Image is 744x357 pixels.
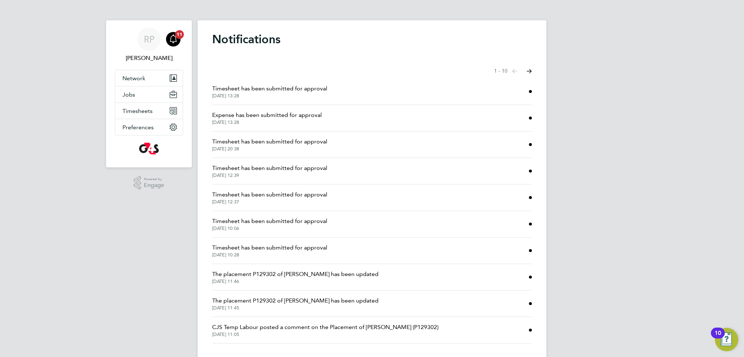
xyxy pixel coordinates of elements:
span: Timesheets [122,107,153,114]
a: Go to home page [115,143,183,154]
span: Network [122,75,145,82]
span: [DATE] 12:39 [212,173,327,178]
button: Jobs [115,86,183,102]
h1: Notifications [212,32,532,46]
a: Timesheet has been submitted for approval[DATE] 10:28 [212,243,327,258]
button: Network [115,70,183,86]
span: Timesheet has been submitted for approval [212,217,327,226]
div: 10 [715,333,721,342]
span: Timesheet has been submitted for approval [212,243,327,252]
a: The placement P129302 of [PERSON_NAME] has been updated[DATE] 11:45 [212,296,379,311]
span: Engage [144,182,164,188]
span: 11 [175,30,184,39]
span: [DATE] 20:38 [212,146,327,152]
span: Russell Parker [115,54,183,62]
a: Timesheet has been submitted for approval[DATE] 12:37 [212,190,327,205]
span: The placement P129302 of [PERSON_NAME] has been updated [212,296,379,305]
nav: Select page of notifications list [494,64,532,78]
a: Timesheet has been submitted for approval[DATE] 13:28 [212,84,327,99]
span: Timesheet has been submitted for approval [212,84,327,93]
a: 11 [166,28,181,51]
span: [DATE] 13:28 [212,93,327,99]
span: [DATE] 10:06 [212,226,327,231]
span: [DATE] 11:46 [212,279,379,284]
a: RP[PERSON_NAME] [115,28,183,62]
button: Timesheets [115,103,183,119]
span: 1 - 10 [494,68,508,75]
a: Timesheet has been submitted for approval[DATE] 10:06 [212,217,327,231]
span: [DATE] 12:37 [212,199,327,205]
span: Jobs [122,91,135,98]
span: Timesheet has been submitted for approval [212,190,327,199]
a: Timesheet has been submitted for approval[DATE] 20:38 [212,137,327,152]
button: Open Resource Center, 10 new notifications [715,328,738,351]
img: g4s-logo-retina.png [139,143,159,154]
span: Timesheet has been submitted for approval [212,137,327,146]
a: Powered byEngage [134,176,165,190]
nav: Main navigation [106,20,192,167]
span: [DATE] 10:28 [212,252,327,258]
a: The placement P129302 of [PERSON_NAME] has been updated[DATE] 11:46 [212,270,379,284]
span: [DATE] 13:28 [212,119,322,125]
button: Preferences [115,119,183,135]
span: RP [144,35,154,44]
span: Preferences [122,124,154,131]
span: Expense has been submitted for approval [212,111,322,119]
span: The placement P129302 of [PERSON_NAME] has been updated [212,270,379,279]
span: Timesheet has been submitted for approval [212,164,327,173]
span: [DATE] 11:45 [212,305,379,311]
span: CJS Temp Labour posted a comment on the Placement of [PERSON_NAME] (P129302) [212,323,438,332]
a: Expense has been submitted for approval[DATE] 13:28 [212,111,322,125]
a: Timesheet has been submitted for approval[DATE] 12:39 [212,164,327,178]
span: Powered by [144,176,164,182]
a: CJS Temp Labour posted a comment on the Placement of [PERSON_NAME] (P129302)[DATE] 11:05 [212,323,438,337]
span: [DATE] 11:05 [212,332,438,337]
